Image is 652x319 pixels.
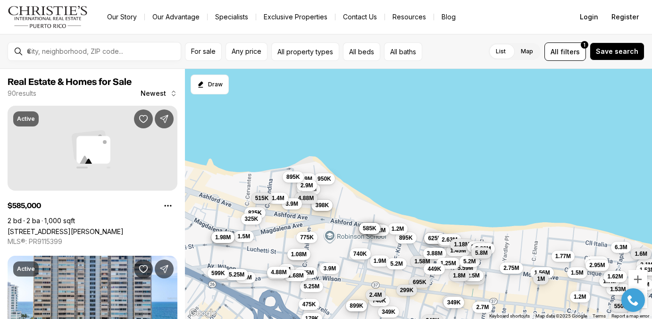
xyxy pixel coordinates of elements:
button: 625K [424,233,445,244]
button: All beds [343,42,380,61]
button: 1.2M [369,224,390,235]
span: 1.53M [610,285,626,293]
span: 585K [363,225,376,232]
span: Any price [232,48,261,55]
button: 5.2M [386,258,407,269]
button: Any price [226,42,267,61]
button: 5.25M [300,281,323,292]
span: Register [611,13,639,21]
button: 1.25M [436,257,460,269]
span: 2.9M [301,182,313,189]
button: 5.59M [454,262,477,273]
button: Contact Us [335,10,385,24]
button: All property types [271,42,339,61]
button: All baths [384,42,422,61]
button: 515K [251,192,273,203]
button: 1.58M [410,255,434,267]
span: 895K [399,234,413,241]
span: filters [560,47,580,57]
span: 1 [584,41,585,49]
span: 5.8M [475,249,488,257]
button: 2.4M [366,289,386,300]
button: 6.3M [611,242,631,253]
span: 2.5M [467,272,480,279]
button: 695K [409,276,430,287]
p: Active [17,265,35,273]
button: 1.68M [284,269,307,281]
span: 360K [468,275,481,283]
button: Save Property: 1479 ASHFORD AVE #607 [134,260,153,278]
button: 349K [378,306,399,318]
span: 895K [286,173,300,180]
span: 1.5M [238,233,251,240]
span: Real Estate & Homes for Sale [8,77,132,87]
span: 349K [382,308,395,316]
button: 775K [296,232,318,243]
button: 825K [244,207,266,218]
button: 4.88M [294,193,318,204]
button: 1.2M [570,291,590,302]
button: 3.88M [423,248,446,259]
button: 2.9M [437,235,458,246]
span: 740K [373,297,386,304]
span: 695K [413,278,426,285]
span: 1.77M [555,252,571,260]
span: 349K [447,299,461,306]
span: 1.98M [215,234,231,241]
button: 1.8M [449,269,469,281]
button: 2.9M [297,180,317,191]
button: 2.7M [472,301,493,312]
span: 475K [302,300,316,308]
button: 475K [299,298,320,310]
button: 3M [296,183,312,194]
button: For sale [185,42,222,61]
span: Newest [141,90,166,97]
span: 775K [300,234,314,241]
button: 895K [283,171,304,182]
span: 3.7M [471,243,484,251]
span: 2.7M [476,303,489,311]
span: 1M [537,275,545,283]
span: 2M [283,266,291,273]
span: 1.2M [373,226,386,234]
button: 2M [279,264,294,275]
button: 950K [314,173,335,185]
span: 950K [318,175,331,183]
span: Map data ©2025 Google [535,313,587,319]
span: 1.45M [450,247,466,254]
button: 398K [311,199,333,210]
span: 3.9M [300,175,312,183]
span: 3.9M [285,200,298,208]
span: 299K [400,286,414,294]
button: 895K [395,232,417,243]
button: 1.77M [552,250,575,261]
button: 1.18M [450,239,473,250]
button: 1.5M [234,231,254,242]
span: 449K [427,265,441,273]
span: 2.63M [442,235,457,243]
span: 2.4M [369,291,382,298]
button: 1.2M [388,223,408,234]
button: 1.98M [211,232,234,243]
button: 740K [369,295,390,306]
a: Specialists [208,10,256,24]
label: List [488,43,513,60]
img: logo [8,6,88,28]
button: 550K [610,300,632,311]
span: 4.88M [298,194,314,202]
button: Share Property [155,109,174,128]
span: 740K [353,250,367,257]
button: 1.45M [446,245,469,256]
button: 1.62M [603,271,627,282]
span: 5.59M [458,264,473,271]
span: 325K [245,215,259,223]
button: 1M [533,273,549,285]
button: Start drawing [191,75,229,94]
span: 1.4M [272,194,284,202]
button: 2.5M [463,270,484,281]
button: Login [574,8,604,26]
span: 1.7M [603,277,616,285]
span: 1.2M [574,293,586,300]
button: 1.9M [370,255,390,266]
